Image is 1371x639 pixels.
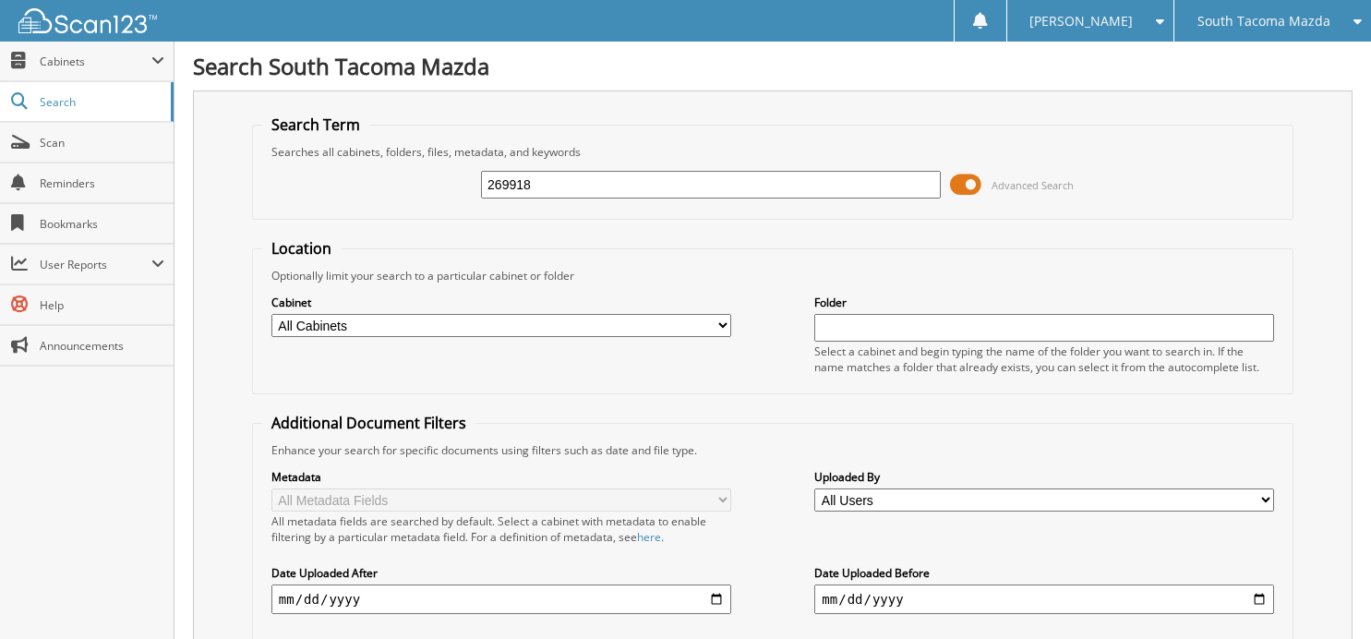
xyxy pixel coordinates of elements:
[193,51,1353,81] h1: Search South Tacoma Mazda
[1279,550,1371,639] iframe: Chat Widget
[40,94,162,110] span: Search
[40,257,151,272] span: User Reports
[271,513,731,545] div: All metadata fields are searched by default. Select a cabinet with metadata to enable filtering b...
[271,565,731,581] label: Date Uploaded After
[814,585,1274,614] input: end
[262,115,369,135] legend: Search Term
[814,565,1274,581] label: Date Uploaded Before
[262,238,341,259] legend: Location
[262,144,1283,160] div: Searches all cabinets, folders, files, metadata, and keywords
[262,413,475,433] legend: Additional Document Filters
[40,297,164,313] span: Help
[40,216,164,232] span: Bookmarks
[271,295,731,310] label: Cabinet
[40,135,164,151] span: Scan
[18,8,157,33] img: scan123-logo-white.svg
[262,268,1283,283] div: Optionally limit your search to a particular cabinet or folder
[814,295,1274,310] label: Folder
[814,469,1274,485] label: Uploaded By
[262,442,1283,458] div: Enhance your search for specific documents using filters such as date and file type.
[814,344,1274,375] div: Select a cabinet and begin typing the name of the folder you want to search in. If the name match...
[271,469,731,485] label: Metadata
[40,175,164,191] span: Reminders
[992,178,1074,192] span: Advanced Search
[271,585,731,614] input: start
[637,529,661,545] a: here
[1029,16,1133,27] span: [PERSON_NAME]
[1197,16,1330,27] span: South Tacoma Mazda
[40,338,164,354] span: Announcements
[40,54,151,69] span: Cabinets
